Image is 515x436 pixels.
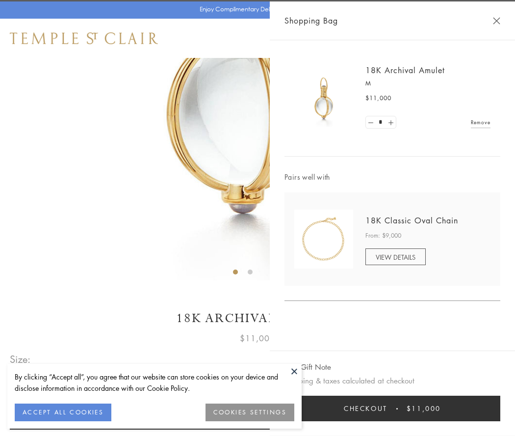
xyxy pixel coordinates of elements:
[365,248,426,265] a: VIEW DETAILS
[10,351,31,367] span: Size:
[240,332,275,345] span: $11,000
[386,116,395,129] a: Set quantity to 2
[10,32,158,44] img: Temple St. Clair
[294,69,353,128] img: 18K Archival Amulet
[10,310,505,327] h1: 18K Archival Amulet
[15,404,111,421] button: ACCEPT ALL COOKIES
[294,210,353,269] img: N88865-OV18
[284,14,338,27] span: Shopping Bag
[365,215,458,226] a: 18K Classic Oval Chain
[365,231,401,241] span: From: $9,000
[365,93,391,103] span: $11,000
[366,116,376,129] a: Set quantity to 0
[200,4,311,14] p: Enjoy Complimentary Delivery & Returns
[284,396,500,421] button: Checkout $11,000
[284,171,500,183] span: Pairs well with
[471,117,490,128] a: Remove
[284,375,500,387] p: Shipping & taxes calculated at checkout
[284,361,331,373] button: Add Gift Note
[376,252,415,262] span: VIEW DETAILS
[365,65,445,76] a: 18K Archival Amulet
[365,79,490,88] p: M
[15,371,294,394] div: By clicking “Accept all”, you agree that our website can store cookies on your device and disclos...
[206,404,294,421] button: COOKIES SETTINGS
[344,403,387,414] span: Checkout
[493,17,500,25] button: Close Shopping Bag
[407,403,441,414] span: $11,000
